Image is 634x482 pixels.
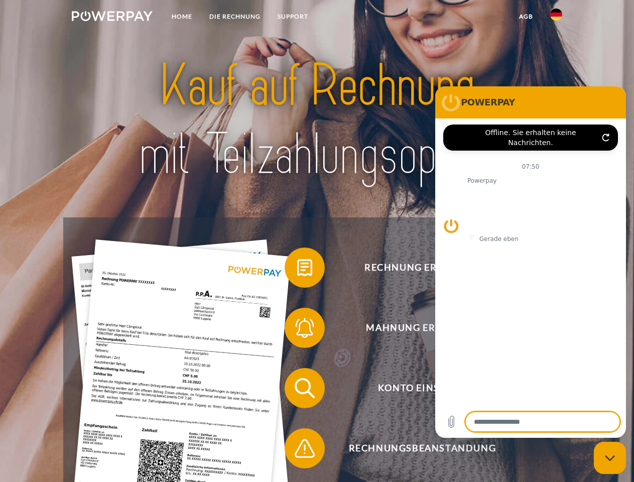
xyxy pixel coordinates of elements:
span: Mahnung erhalten? [299,308,545,348]
a: Home [163,8,201,26]
span: Rechnungsbeanstandung [299,428,545,468]
iframe: Messaging-Fenster [435,86,626,438]
a: SUPPORT [269,8,317,26]
iframe: Schaltfläche zum Öffnen des Messaging-Fensters; Konversation läuft [594,442,626,474]
button: Rechnungsbeanstandung [285,428,546,468]
span: Konto einsehen [299,368,545,408]
img: logo-powerpay-white.svg [72,11,153,21]
a: DIE RECHNUNG [201,8,269,26]
img: qb_bill.svg [292,255,317,280]
a: agb [511,8,542,26]
img: title-powerpay_de.svg [96,48,538,192]
span: Rechnung erhalten? [299,248,545,288]
img: qb_bell.svg [292,315,317,340]
button: Rechnung erhalten? [285,248,546,288]
button: Konto einsehen [285,368,546,408]
img: de [550,9,562,21]
img: qb_warning.svg [292,436,317,461]
button: Mahnung erhalten? [285,308,546,348]
img: qb_search.svg [292,376,317,401]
